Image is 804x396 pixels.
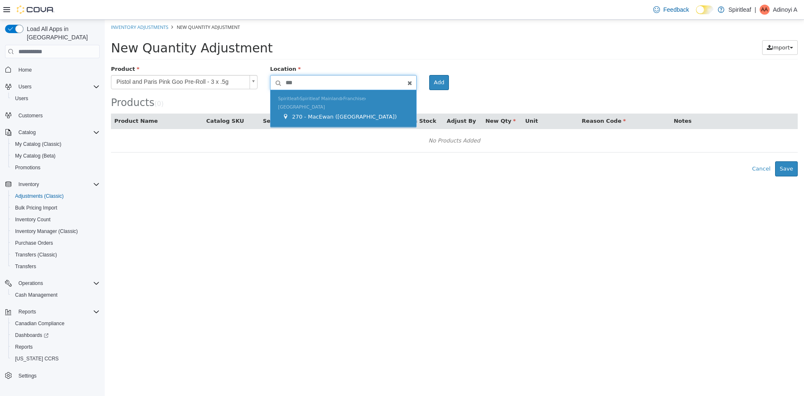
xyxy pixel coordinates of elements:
[10,97,55,106] button: Product Name
[8,202,103,214] button: Bulk Pricing Import
[15,251,57,258] span: Transfers (Classic)
[6,46,35,52] span: Product
[15,179,100,189] span: Inventory
[477,98,521,104] span: Reason Code
[12,250,60,260] a: Transfers (Classic)
[12,354,62,364] a: [US_STATE] CCRS
[187,94,292,100] span: 270 - MacEwan ([GEOGRAPHIC_DATA])
[8,138,103,150] button: My Catalog (Classic)
[696,5,714,14] input: Dark Mode
[7,56,142,69] span: Pistol and Paris Pink Goo Pre-Roll - 3 x .5g
[325,55,344,70] button: Add
[8,225,103,237] button: Inventory Manager (Classic)
[381,98,411,104] span: New Qty
[2,63,103,75] button: Home
[15,278,100,288] span: Operations
[18,83,31,90] span: Users
[8,261,103,272] button: Transfers
[15,164,41,171] span: Promotions
[12,93,31,104] a: Users
[12,163,100,173] span: Promotions
[12,226,100,236] span: Inventory Manager (Classic)
[8,318,103,329] button: Canadian Compliance
[15,127,39,137] button: Catalog
[12,342,36,352] a: Reports
[8,214,103,225] button: Inventory Count
[12,203,61,213] a: Bulk Pricing Import
[12,163,44,173] a: Promotions
[18,308,36,315] span: Reports
[8,353,103,365] button: [US_STATE] CCRS
[8,249,103,261] button: Transfers (Classic)
[23,25,100,41] span: Load All Apps in [GEOGRAPHIC_DATA]
[18,373,36,379] span: Settings
[12,151,100,161] span: My Catalog (Beta)
[8,93,103,104] button: Users
[8,150,103,162] button: My Catalog (Beta)
[102,97,141,106] button: Catalog SKU
[15,141,62,148] span: My Catalog (Classic)
[6,4,64,10] a: Inventory Adjustments
[72,4,135,10] span: New Quantity Adjustment
[15,111,46,121] a: Customers
[2,127,103,138] button: Catalog
[2,370,103,382] button: Settings
[12,238,100,248] span: Purchase Orders
[8,289,103,301] button: Cash Management
[18,129,36,136] span: Catalog
[12,330,52,340] a: Dashboards
[12,261,39,272] a: Transfers
[12,290,100,300] span: Cash Management
[15,344,33,350] span: Reports
[670,142,693,157] button: Save
[15,216,51,223] span: Inventory Count
[12,191,67,201] a: Adjustments (Classic)
[15,204,57,211] span: Bulk Pricing Import
[12,238,57,248] a: Purchase Orders
[643,142,670,157] button: Cancel
[15,153,56,159] span: My Catalog (Beta)
[52,80,57,88] span: 0
[17,5,54,14] img: Cova
[420,97,435,106] button: Unit
[650,1,692,18] a: Feedback
[12,318,68,329] a: Canadian Compliance
[6,77,50,89] span: Products
[50,80,59,88] small: ( )
[15,193,64,199] span: Adjustments (Classic)
[15,127,100,137] span: Catalog
[15,228,78,235] span: Inventory Manager (Classic)
[12,215,100,225] span: Inventory Count
[15,370,100,381] span: Settings
[173,76,261,90] span: Spiritleaf Spiritleaf Mainland Franchise [GEOGRAPHIC_DATA]
[12,151,59,161] a: My Catalog (Beta)
[729,5,751,15] p: Spiritleaf
[12,203,100,213] span: Bulk Pricing Import
[12,226,81,236] a: Inventory Manager (Classic)
[12,191,100,201] span: Adjustments (Classic)
[15,278,46,288] button: Operations
[18,112,43,119] span: Customers
[15,82,35,92] button: Users
[2,109,103,122] button: Customers
[667,25,685,31] span: Import
[12,139,65,149] a: My Catalog (Classic)
[760,5,770,15] div: Adinoyi A
[342,97,373,106] button: Adjust By
[18,67,32,73] span: Home
[696,14,696,15] span: Dark Mode
[6,55,153,70] a: Pistol and Paris Pink Goo Pre-Roll - 3 x .5g
[15,307,39,317] button: Reports
[2,81,103,93] button: Users
[12,261,100,272] span: Transfers
[12,139,100,149] span: My Catalog (Classic)
[761,5,768,15] span: AA
[12,318,100,329] span: Canadian Compliance
[15,179,42,189] button: Inventory
[6,21,168,36] span: New Quantity Adjustment
[12,93,100,104] span: Users
[755,5,756,15] p: |
[15,240,53,246] span: Purchase Orders
[773,5,797,15] p: Adinoyi A
[657,21,693,36] button: Import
